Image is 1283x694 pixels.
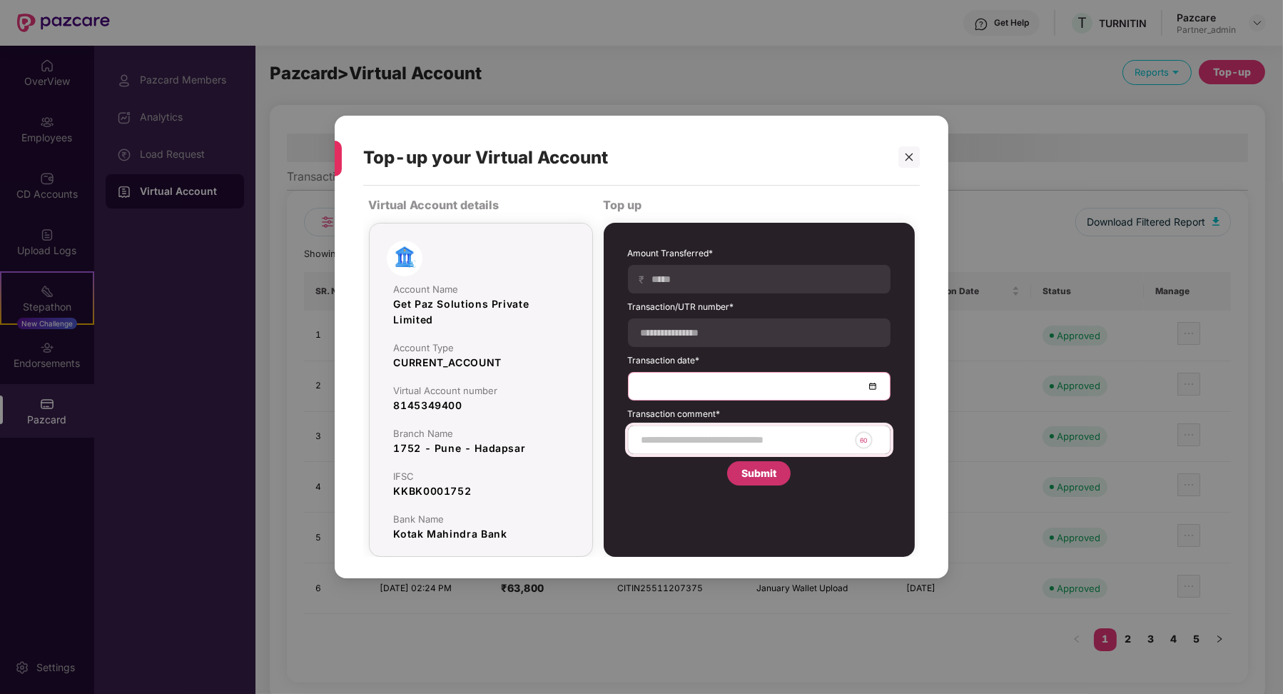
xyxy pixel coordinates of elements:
[394,471,568,482] div: IFSC
[628,408,891,426] label: Transaction comment*
[394,283,568,295] div: Account Name
[369,193,593,217] div: Virtual Account details
[628,301,891,318] label: Transaction/UTR number*
[394,526,568,542] div: Kotak Mahindra Bank
[387,241,422,276] img: bank-image
[394,483,568,499] div: KKBK0001752
[394,342,568,353] div: Account Type
[904,152,914,162] span: close
[394,385,568,396] div: Virtual Account number
[628,247,891,265] label: Amount Transferred*
[394,428,568,439] div: Branch Name
[394,355,568,371] div: CURRENT_ACCOUNT
[604,193,915,217] div: Top up
[394,513,568,525] div: Bank Name
[860,436,868,444] text: 60
[639,273,651,286] span: ₹
[394,296,568,328] div: Get Paz Solutions Private Limited
[628,354,891,372] label: Transaction date*
[741,466,776,481] div: Submit
[363,130,873,186] div: Top-up your Virtual Account
[394,441,568,456] div: 1752 - Pune - Hadapsar
[394,398,568,413] div: 8145349400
